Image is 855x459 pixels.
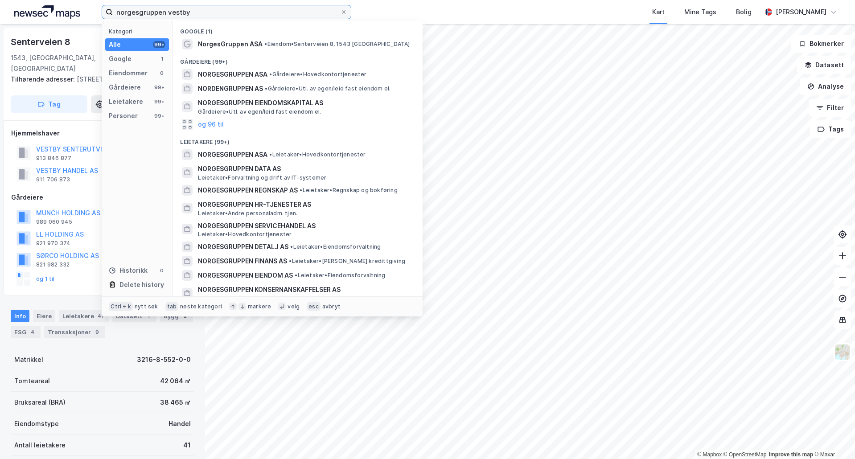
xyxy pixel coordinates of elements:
[36,240,70,247] div: 921 970 374
[158,267,165,274] div: 0
[300,187,302,193] span: •
[169,418,191,429] div: Handel
[36,155,71,162] div: 913 846 877
[109,53,132,64] div: Google
[198,69,267,80] span: NORGESGRUPPEN ASA
[153,98,165,105] div: 99+
[44,326,105,338] div: Transaksjoner
[652,7,665,17] div: Kart
[165,302,179,311] div: tab
[307,302,321,311] div: esc
[269,71,366,78] span: Gårdeiere • Hovedkontortjenester
[810,120,851,138] button: Tags
[198,231,292,238] span: Leietaker • Hovedkontortjenester
[198,108,321,115] span: Gårdeiere • Utl. av egen/leid fast eiendom el.
[776,7,826,17] div: [PERSON_NAME]
[11,128,194,139] div: Hjemmelshaver
[269,71,272,78] span: •
[109,302,133,311] div: Ctrl + k
[109,265,148,276] div: Historikk
[265,85,391,92] span: Gårdeiere • Utl. av egen/leid fast eiendom el.
[198,98,412,108] span: NORGESGRUPPEN EIENDOMSKAPITAL AS
[198,149,267,160] span: NORGESGRUPPEN ASA
[153,84,165,91] div: 99+
[36,261,70,268] div: 821 982 332
[800,78,851,95] button: Analyse
[36,218,72,225] div: 989 060 945
[198,119,224,130] button: og 96 til
[797,56,851,74] button: Datasett
[93,328,102,336] div: 9
[153,41,165,48] div: 99+
[295,272,385,279] span: Leietaker • Eiendomsforvaltning
[109,68,148,78] div: Eiendommer
[36,176,70,183] div: 911 706 873
[11,310,29,322] div: Info
[14,418,59,429] div: Eiendomstype
[160,376,191,386] div: 42 064 ㎡
[173,131,423,148] div: Leietakere (99+)
[198,256,287,266] span: NORGESGRUPPEN FINANS AS
[180,303,222,310] div: neste kategori
[137,354,191,365] div: 3216-8-552-0-0
[198,83,263,94] span: NORDENGRUPPEN AS
[269,151,366,158] span: Leietaker • Hovedkontortjenester
[288,303,300,310] div: velg
[264,41,410,48] span: Eiendom • Senterveien 8, 1543 [GEOGRAPHIC_DATA]
[289,258,292,264] span: •
[11,95,87,113] button: Tag
[198,295,320,302] span: Leietaker • Forr.messig tj.yting ikke nevnt el.
[11,75,77,83] span: Tilhørende adresser:
[135,303,158,310] div: nytt søk
[198,210,297,217] span: Leietaker • Andre personaladm. tjen.
[810,416,855,459] iframe: Chat Widget
[160,397,191,408] div: 38 465 ㎡
[158,70,165,77] div: 0
[109,82,141,93] div: Gårdeiere
[697,451,722,458] a: Mapbox
[14,376,50,386] div: Tomteareal
[269,151,272,158] span: •
[11,326,41,338] div: ESG
[14,354,43,365] div: Matrikkel
[119,279,164,290] div: Delete history
[198,242,288,252] span: NORGESGRUPPEN DETALJ AS
[809,99,851,117] button: Filter
[96,311,105,320] div: 41
[109,96,143,107] div: Leietakere
[11,192,194,203] div: Gårdeiere
[198,284,412,295] span: NORGESGRUPPEN KONSERNANSKAFFELSER AS
[248,303,271,310] div: markere
[723,451,767,458] a: OpenStreetMap
[14,5,80,19] img: logo.a4113a55bc3d86da70a041830d287a7e.svg
[290,243,381,250] span: Leietaker • Eiendomsforvaltning
[14,440,66,451] div: Antall leietakere
[198,39,263,49] span: NorgesGruppen ASA
[33,310,55,322] div: Eiere
[11,35,72,49] div: Senterveien 8
[290,243,293,250] span: •
[198,164,412,174] span: NORGESGRUPPEN DATA AS
[289,258,405,265] span: Leietaker • [PERSON_NAME] kredittgiving
[11,53,153,74] div: 1543, [GEOGRAPHIC_DATA], [GEOGRAPHIC_DATA]
[322,303,341,310] div: avbryt
[173,51,423,67] div: Gårdeiere (99+)
[295,272,297,279] span: •
[183,440,191,451] div: 41
[198,185,298,196] span: NORGESGRUPPEN REGNSKAP AS
[14,397,66,408] div: Bruksareal (BRA)
[113,5,340,19] input: Søk på adresse, matrikkel, gårdeiere, leietakere eller personer
[109,28,169,35] div: Kategori
[791,35,851,53] button: Bokmerker
[834,344,851,361] img: Z
[198,199,412,210] span: NORGESGRUPPEN HR-TJENESTER AS
[198,270,293,281] span: NORGESGRUPPEN EIENDOM AS
[11,74,187,85] div: [STREET_ADDRESS]
[300,187,397,194] span: Leietaker • Regnskap og bokføring
[59,310,109,322] div: Leietakere
[684,7,716,17] div: Mine Tags
[265,85,267,92] span: •
[158,55,165,62] div: 1
[736,7,752,17] div: Bolig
